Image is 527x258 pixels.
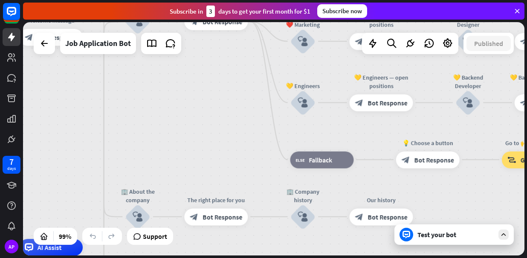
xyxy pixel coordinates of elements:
div: ❤️ Marketing — open positions [343,12,420,29]
i: block_user_input [298,212,308,222]
div: 💡 Choose a button [390,138,466,147]
i: block_bot_response [355,98,363,107]
i: block_user_input [298,97,308,108]
span: Bot Response [203,17,242,26]
i: block_bot_response [355,212,363,221]
div: 99% [56,229,74,243]
span: Bot Response [368,98,407,107]
div: Subscribe in days to get your first month for $1 [170,6,310,17]
i: block_fallback [295,155,304,164]
i: block_bot_response [190,212,198,221]
div: 🏢 Company history [278,187,328,204]
div: Our history [343,195,420,204]
i: block_user_input [463,36,473,46]
a: 7 days [3,156,20,174]
span: Fallback [309,155,332,164]
i: block_bot_response [25,33,33,41]
div: AP [5,240,18,253]
i: block_user_input [133,212,143,222]
span: Bot Response [414,155,454,164]
i: block_bot_response [402,155,410,164]
span: Bot Response [368,212,407,221]
span: Support [143,229,167,243]
i: block_user_input [133,17,143,27]
button: Published [466,36,511,51]
button: Open LiveChat chat widget [7,3,32,29]
span: AI Assist [38,243,62,252]
div: Job Application Bot [65,33,131,54]
div: 💛 Backend Developer [443,73,493,90]
div: 3 [206,6,215,17]
div: Welcome message [13,16,89,24]
div: days [7,166,16,172]
i: block_user_input [463,97,473,108]
i: block_bot_response [355,37,363,46]
i: block_bot_response [190,17,198,26]
div: ❤️ Graphic Designer [443,12,493,29]
div: 💛 Engineers — open positions [343,73,420,90]
div: ❤️ Marketing [278,20,328,29]
div: The right place for you [178,195,254,204]
div: 7 [9,158,14,166]
div: 🏢 About the company [113,187,163,204]
i: block_goto [507,155,516,164]
div: Test your bot [417,230,494,239]
span: Bot Response [203,212,242,221]
div: 💛 Engineers [278,81,328,90]
div: Subscribe now [317,4,367,18]
i: block_user_input [298,36,308,46]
